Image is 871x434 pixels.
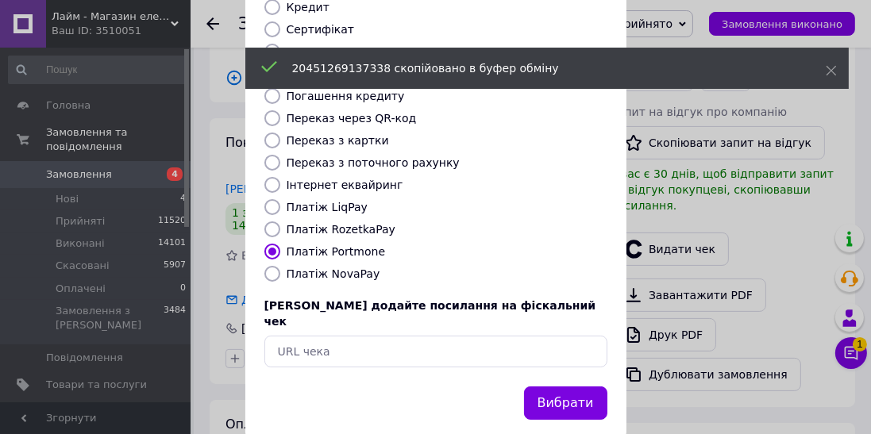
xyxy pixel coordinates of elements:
label: Інтернет еквайринг [287,179,403,191]
div: 20451269137338 скопійовано в буфер обміну [292,60,786,76]
label: Сертифікат [287,23,355,36]
label: Переказ з поточного рахунку [287,156,460,169]
label: Платіж RozetkaPay [287,223,395,236]
label: Переказ з картки [287,134,389,147]
label: Платіж Portmone [287,245,386,258]
label: Погашення кредиту [287,90,405,102]
label: Чек [287,45,308,58]
label: Платіж LiqPay [287,201,368,213]
input: URL чека [264,336,607,367]
button: Вибрати [524,386,607,421]
span: [PERSON_NAME] додайте посилання на фіскальний чек [264,299,596,328]
label: Платіж NovaPay [287,267,380,280]
label: Кредит [287,1,330,13]
label: Переказ через QR-код [287,112,417,125]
